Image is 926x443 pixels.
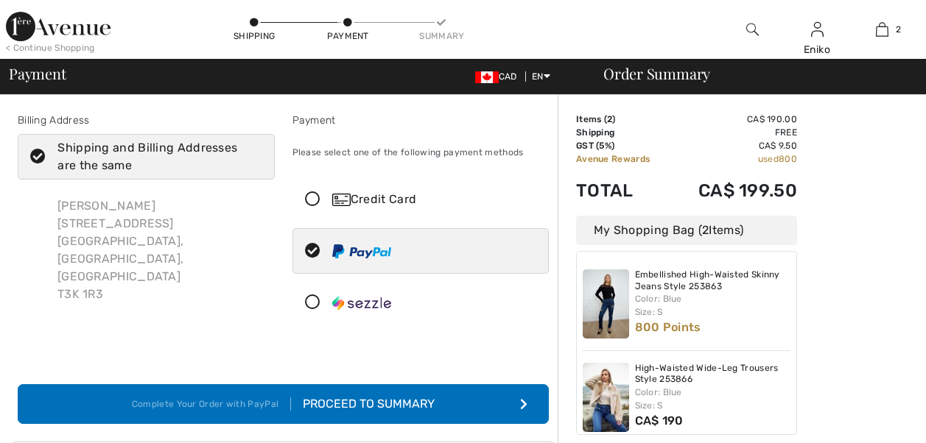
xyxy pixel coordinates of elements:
img: Sezzle [332,296,391,311]
img: My Bag [876,21,888,38]
div: My Shopping Bag ( Items) [576,216,797,245]
span: 800 Points [635,320,701,334]
div: Credit Card [332,191,539,208]
a: High-Waisted Wide-Leg Trousers Style 253866 [635,363,791,386]
div: Shipping [232,29,276,43]
div: [PERSON_NAME] [STREET_ADDRESS] [GEOGRAPHIC_DATA], [GEOGRAPHIC_DATA], [GEOGRAPHIC_DATA] T3K 1R3 [46,185,275,315]
span: CA$ 190 [635,414,684,428]
div: Summary [419,29,463,43]
td: CA$ 9.50 [670,139,797,152]
div: Billing Address [18,113,275,128]
td: CA$ 190.00 [670,113,797,126]
div: Payment [292,113,550,128]
a: Sign In [811,22,824,36]
div: Color: Blue Size: S [635,292,791,319]
td: Items ( ) [576,113,670,126]
img: Canadian Dollar [475,71,499,83]
td: Shipping [576,126,670,139]
span: CAD [475,71,523,82]
div: < Continue Shopping [6,41,95,54]
div: Complete Your Order with PayPal [132,397,291,411]
span: 2 [607,114,612,124]
img: My Info [811,21,824,38]
div: Order Summary [586,66,917,81]
div: Proceed to Summary [291,395,435,413]
div: Color: Blue Size: S [635,386,791,412]
img: Credit Card [332,194,351,206]
span: EN [532,71,550,82]
td: GST (5%) [576,139,670,152]
td: Avenue Rewards [576,152,670,166]
td: CA$ 199.50 [670,166,797,216]
td: Total [576,166,670,216]
td: Free [670,126,797,139]
span: 2 [702,223,709,237]
button: Complete Your Order with PayPal Proceed to Summary [18,384,549,424]
img: Embellished High-Waisted Skinny Jeans Style 253863 [583,269,629,339]
img: PayPal [332,244,391,258]
td: used [670,152,797,166]
img: High-Waisted Wide-Leg Trousers Style 253866 [583,363,629,432]
a: 2 [850,21,913,38]
img: search the website [746,21,759,38]
div: Eniko [785,42,849,57]
div: Shipping and Billing Addresses are the same [57,139,252,174]
div: Payment [326,29,370,43]
span: 800 [779,154,797,164]
div: Please select one of the following payment methods [292,134,550,171]
span: Payment [9,66,66,81]
a: Embellished High-Waisted Skinny Jeans Style 253863 [635,269,791,292]
span: 2 [896,23,901,36]
img: 1ère Avenue [6,12,111,41]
